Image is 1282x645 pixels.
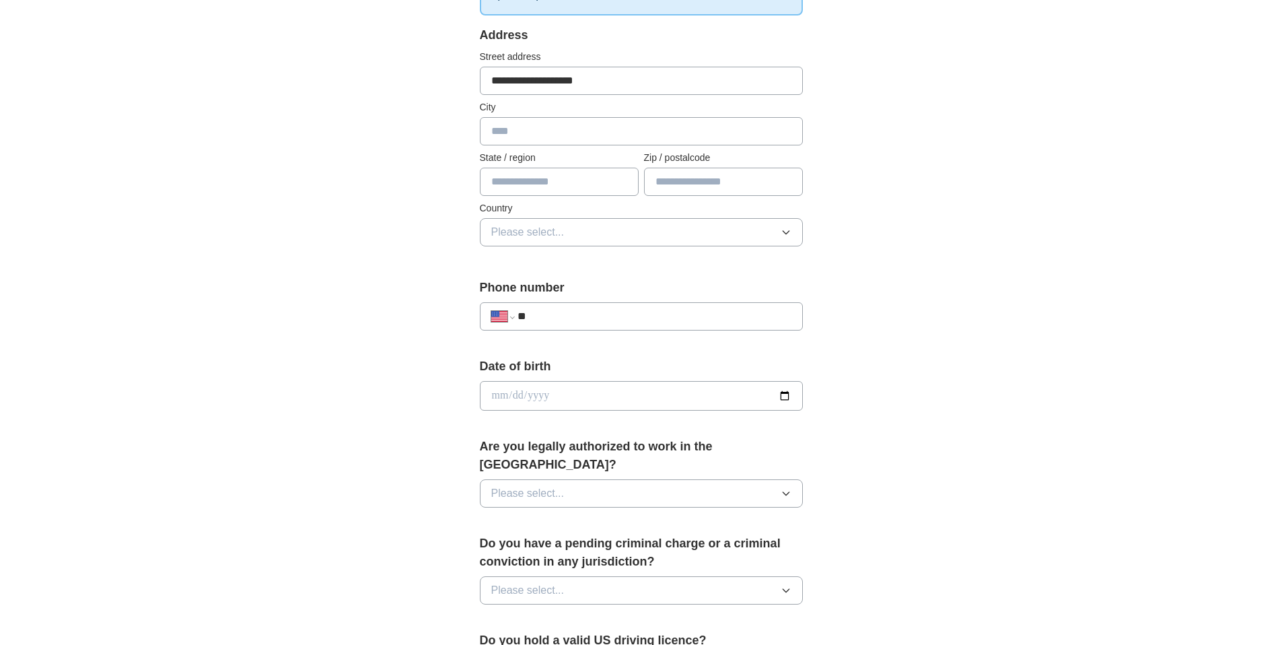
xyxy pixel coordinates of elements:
button: Please select... [480,218,803,246]
label: Date of birth [480,358,803,376]
label: City [480,100,803,114]
label: State / region [480,151,639,165]
button: Please select... [480,479,803,508]
span: Please select... [491,582,565,599]
div: Address [480,26,803,44]
label: Phone number [480,279,803,297]
label: Are you legally authorized to work in the [GEOGRAPHIC_DATA]? [480,438,803,474]
label: Zip / postalcode [644,151,803,165]
span: Please select... [491,224,565,240]
span: Please select... [491,485,565,502]
label: Street address [480,50,803,64]
label: Do you have a pending criminal charge or a criminal conviction in any jurisdiction? [480,535,803,571]
label: Country [480,201,803,215]
button: Please select... [480,576,803,605]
